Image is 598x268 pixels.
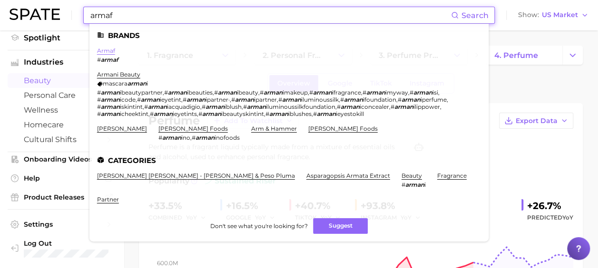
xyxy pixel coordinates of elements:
[278,96,282,103] span: #
[402,172,422,179] a: beauty
[120,96,136,103] span: icode
[97,89,470,117] div: , , , , , , , , , , , , , , , , , , , , , , , ,
[518,12,539,18] span: Show
[8,73,116,88] a: beauty
[141,96,160,103] em: arman
[167,103,200,110] span: iacquadigio
[24,91,100,100] span: personal care
[391,103,394,110] span: #
[332,89,361,96] span: ifragrance
[313,110,317,117] span: #
[103,80,127,87] span: mascara
[101,56,118,63] em: armaf
[164,89,168,96] span: #
[266,103,335,110] span: iluminoussilkfoundation
[8,171,116,185] a: Help
[313,89,332,96] em: arman
[260,89,264,96] span: #
[24,155,100,163] span: Onboarding Videos
[158,125,228,132] a: [PERSON_NAME] foods
[542,12,578,18] span: US Market
[137,96,141,103] span: #
[215,134,240,141] span: inofoods
[385,89,408,96] span: imyway
[89,7,451,23] input: Search here for a brand, industry, or ingredient
[147,80,148,87] span: i
[363,96,396,103] span: ifoundation
[317,110,336,117] em: arman
[225,103,242,110] span: iblush
[288,110,312,117] span: iblushes
[158,134,240,141] div: ,
[341,103,360,110] em: arman
[144,103,148,110] span: #
[210,222,307,230] span: Don't see what you're looking for?
[486,46,562,65] a: 4. perfume
[8,190,116,204] a: Product Releases
[562,214,573,221] span: YoY
[97,89,101,96] span: #
[8,152,116,166] a: Onboarding Videos
[8,103,116,117] a: wellness
[206,103,225,110] em: arman
[97,172,295,179] a: [PERSON_NAME] [PERSON_NAME] - [PERSON_NAME] & peso pluma
[243,103,247,110] span: #
[306,172,390,179] a: asparagopsis armata extract
[251,125,297,132] a: arm & hammer
[24,105,100,115] span: wellness
[336,110,364,117] span: ieyestokill
[516,9,591,21] button: ShowUS Market
[101,89,120,96] em: arman
[8,236,116,260] a: Log out. Currently logged in with e-mail mathilde.girardon@dsm-firmenich.com.
[24,120,100,129] span: homecare
[254,96,277,103] span: ipartner
[97,196,119,203] a: partner
[24,220,100,229] span: Settings
[198,110,202,117] span: #
[432,89,438,96] span: isi
[181,134,190,141] span: ino
[461,11,489,20] span: Search
[410,89,413,96] span: #
[405,181,424,188] em: arman
[24,135,100,144] span: cultural shifts
[360,103,389,110] span: iconcealer
[527,198,573,213] div: +26.7%
[8,217,116,231] a: Settings
[158,134,162,141] span: #
[269,110,288,117] em: arman
[231,96,235,103] span: #
[183,96,186,103] span: #
[187,89,213,96] span: ibeauties
[196,134,215,141] em: arman
[214,89,218,96] span: #
[162,134,181,141] em: arman
[398,96,402,103] span: #
[264,89,283,96] em: arman
[265,110,269,117] span: #
[221,110,264,117] span: ibeautyskintint
[413,89,432,96] em: arman
[97,56,101,63] span: #
[101,103,120,110] em: arman
[8,132,116,147] a: cultural shifts
[8,30,116,45] a: Spotlight
[168,89,187,96] em: arman
[186,96,206,103] em: arman
[24,239,157,248] span: Log Out
[24,76,100,85] span: beauty
[309,89,313,96] span: #
[424,181,426,188] span: i
[150,110,154,117] span: #
[282,96,301,103] em: arman
[235,96,254,103] em: arman
[247,103,266,110] em: arman
[562,46,583,65] button: Change Category
[24,58,100,67] span: Industries
[120,103,143,110] span: iskintint
[120,110,148,117] span: icheektint
[101,96,120,103] em: arman
[437,172,467,179] a: fragrance
[499,113,573,129] button: Export Data
[8,55,116,69] button: Industries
